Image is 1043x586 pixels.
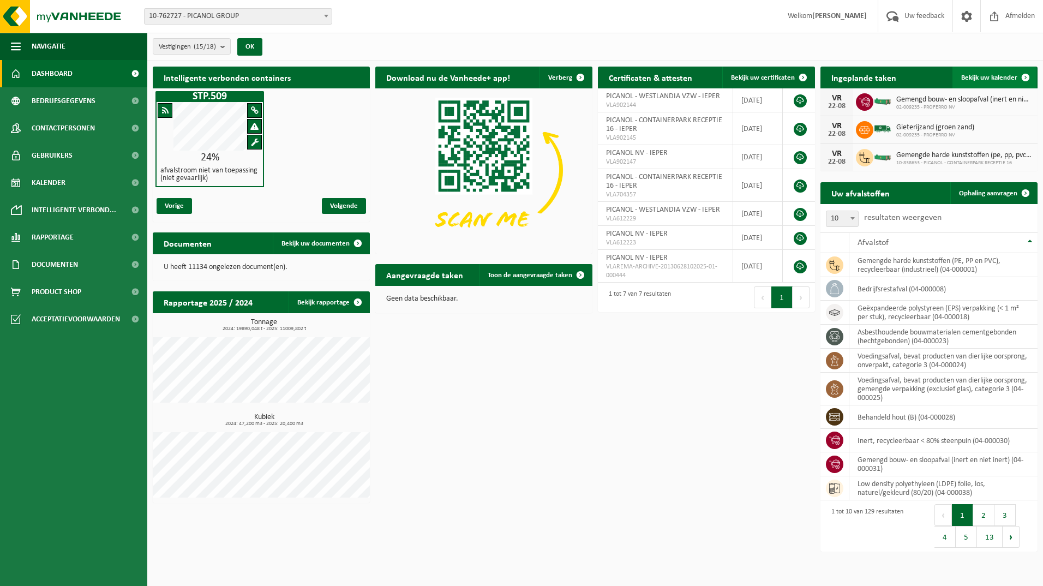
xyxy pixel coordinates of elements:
[159,39,216,55] span: Vestigingen
[849,277,1038,301] td: bedrijfsrestafval (04-000008)
[153,38,231,55] button: Vestigingen(15/18)
[479,264,591,286] a: Toon de aangevraagde taken
[488,272,572,279] span: Toon de aangevraagde taken
[153,232,223,254] h2: Documenten
[606,116,722,133] span: PICANOL - CONTAINERPARK RECEPTIE 16 - IEPER
[164,264,359,271] p: U heeft 11134 ongelezen document(en).
[849,476,1038,500] td: low density polyethyleen (LDPE) folie, los, naturel/gekleurd (80/20) (04-000038)
[849,301,1038,325] td: geëxpandeerde polystyreen (EPS) verpakking (< 1 m² per stuk), recycleerbaar (04-000018)
[826,211,859,227] span: 10
[606,230,668,238] span: PICANOL NV - IEPER
[32,251,78,278] span: Documenten
[959,190,1017,197] span: Ophaling aanvragen
[754,286,771,308] button: Previous
[1003,526,1020,548] button: Next
[606,134,724,142] span: VLA902145
[606,262,724,280] span: VLAREMA-ARCHIVE-20130628102025-01-000444
[598,67,703,88] h2: Certificaten & attesten
[32,196,116,224] span: Intelligente verbond...
[145,9,332,24] span: 10-762727 - PICANOL GROUP
[32,60,73,87] span: Dashboard
[158,326,370,332] span: 2024: 19890,048 t - 2025: 11009,802 t
[952,504,973,526] button: 1
[896,123,974,132] span: Gieterijzand (groen zand)
[896,95,1032,104] span: Gemengd bouw- en sloopafval (inert en niet inert)
[793,286,810,308] button: Next
[237,38,262,56] button: OK
[606,254,668,262] span: PICANOL NV - IEPER
[977,526,1003,548] button: 13
[281,240,350,247] span: Bekijk uw documenten
[934,526,956,548] button: 4
[32,115,95,142] span: Contactpersonen
[849,325,1038,349] td: asbesthoudende bouwmaterialen cementgebonden (hechtgebonden) (04-000023)
[858,238,889,247] span: Afvalstof
[849,253,1038,277] td: gemengde harde kunststoffen (PE, PP en PVC), recycleerbaar (industrieel) (04-000001)
[548,74,572,81] span: Verberg
[158,414,370,427] h3: Kubiek
[826,503,903,549] div: 1 tot 10 van 129 resultaten
[606,101,724,110] span: VLA902144
[289,291,369,313] a: Bekijk rapportage
[820,67,907,88] h2: Ingeplande taken
[606,238,724,247] span: VLA612223
[873,96,892,106] img: HK-XC-15-GN-00
[826,130,848,138] div: 22-08
[896,160,1032,166] span: 10-838653 - PICANOL - CONTAINERPARK RECEPTIE 16
[873,119,892,138] img: BL-SO-LV
[994,504,1016,526] button: 3
[826,122,848,130] div: VR
[812,12,867,20] strong: [PERSON_NAME]
[194,43,216,50] count: (15/18)
[873,152,892,162] img: HK-XC-10-GN-00
[950,182,1036,204] a: Ophaling aanvragen
[606,206,720,214] span: PICANOL - WESTLANDIA VZW - IEPER
[896,104,1032,111] span: 02-009235 - PROFERRO NV
[32,169,65,196] span: Kalender
[157,198,192,214] span: Vorige
[606,158,724,166] span: VLA902147
[158,91,261,102] h1: STP.509
[32,306,120,333] span: Acceptatievoorwaarden
[826,103,848,110] div: 22-08
[771,286,793,308] button: 1
[952,67,1036,88] a: Bekijk uw kalender
[826,150,848,158] div: VR
[606,173,722,190] span: PICANOL - CONTAINERPARK RECEPTIE 16 - IEPER
[144,8,332,25] span: 10-762727 - PICANOL GROUP
[153,291,263,313] h2: Rapportage 2025 / 2024
[826,158,848,166] div: 22-08
[603,285,671,309] div: 1 tot 7 van 7 resultaten
[896,151,1032,160] span: Gemengde harde kunststoffen (pe, pp, pvc, abs, pc, pa, ...), recycleerbaar (indu...
[733,112,783,145] td: [DATE]
[849,349,1038,373] td: voedingsafval, bevat producten van dierlijke oorsprong, onverpakt, categorie 3 (04-000024)
[273,232,369,254] a: Bekijk uw documenten
[849,452,1038,476] td: gemengd bouw- en sloopafval (inert en niet inert) (04-000031)
[32,142,73,169] span: Gebruikers
[733,88,783,112] td: [DATE]
[386,295,582,303] p: Geen data beschikbaar.
[722,67,814,88] a: Bekijk uw certificaten
[956,526,977,548] button: 5
[849,405,1038,429] td: behandeld hout (B) (04-000028)
[731,74,795,81] span: Bekijk uw certificaten
[849,373,1038,405] td: voedingsafval, bevat producten van dierlijke oorsprong, gemengde verpakking (exclusief glas), cat...
[961,74,1017,81] span: Bekijk uw kalender
[375,264,474,285] h2: Aangevraagde taken
[733,169,783,202] td: [DATE]
[973,504,994,526] button: 2
[864,213,942,222] label: resultaten weergeven
[158,421,370,427] span: 2024: 47,200 m3 - 2025: 20,400 m3
[826,211,858,226] span: 10
[322,198,366,214] span: Volgende
[153,67,370,88] h2: Intelligente verbonden containers
[733,226,783,250] td: [DATE]
[32,87,95,115] span: Bedrijfsgegevens
[540,67,591,88] button: Verberg
[606,92,720,100] span: PICANOL - WESTLANDIA VZW - IEPER
[733,145,783,169] td: [DATE]
[606,214,724,223] span: VLA612229
[934,504,952,526] button: Previous
[606,190,724,199] span: VLA704357
[896,132,974,139] span: 02-009235 - PROFERRO NV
